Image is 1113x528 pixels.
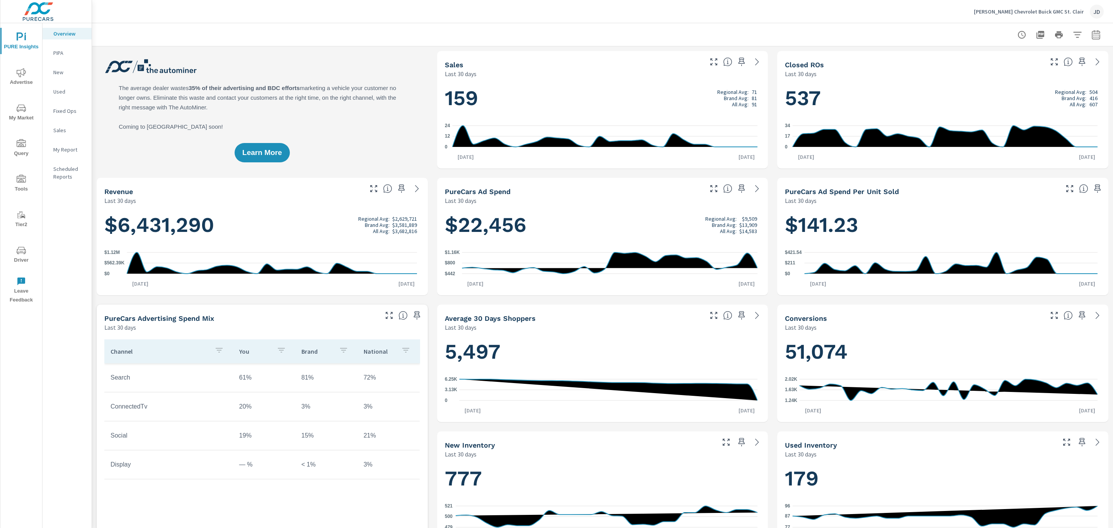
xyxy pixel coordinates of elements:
text: 521 [445,503,453,509]
div: PIPA [43,47,92,59]
a: See more details in report [411,182,423,195]
p: [DATE] [393,280,420,288]
button: Make Fullscreen [708,56,720,68]
p: Brand Avg: [712,222,737,228]
p: [DATE] [805,280,832,288]
span: Leave Feedback [3,277,40,305]
p: Used [53,88,85,95]
span: Number of vehicles sold by the dealership over the selected date range. [Source: This data is sou... [723,57,732,66]
span: Save this to your personalized report [735,182,748,195]
td: Search [104,368,233,387]
td: Display [104,455,233,474]
p: Brand Avg: [724,95,749,101]
text: 12 [445,134,450,139]
span: Number of Repair Orders Closed by the selected dealership group over the selected time range. [So... [1064,57,1073,66]
p: All Avg: [1070,101,1086,107]
a: See more details in report [1091,56,1104,68]
a: See more details in report [751,309,763,322]
text: $0 [785,271,790,276]
text: $442 [445,271,455,276]
button: Make Fullscreen [1064,182,1076,195]
td: < 1% [295,455,357,474]
div: Fixed Ops [43,105,92,117]
p: $13,909 [739,222,757,228]
a: See more details in report [1091,309,1104,322]
p: Last 30 days [785,450,817,459]
p: $2,629,721 [392,216,417,222]
p: Last 30 days [785,323,817,332]
text: $800 [445,261,455,266]
p: 504 [1089,89,1098,95]
p: $14,583 [739,228,757,234]
button: Make Fullscreen [708,309,720,322]
p: [DATE] [793,153,820,161]
span: A rolling 30 day total of daily Shoppers on the dealership website, averaged over the selected da... [723,311,732,320]
p: Last 30 days [445,69,477,78]
p: $3,581,889 [392,222,417,228]
td: 15% [295,426,357,445]
p: Sales [53,126,85,134]
p: Last 30 days [445,196,477,205]
p: [DATE] [733,407,760,414]
span: Save this to your personalized report [395,182,408,195]
h1: 537 [785,85,1101,111]
div: Sales [43,124,92,136]
td: ConnectedTv [104,397,233,416]
text: 96 [785,503,790,509]
span: Save this to your personalized report [1076,309,1088,322]
h1: $6,431,290 [104,212,420,238]
h1: 51,074 [785,339,1101,365]
div: Overview [43,28,92,39]
p: Regional Avg: [358,216,390,222]
p: [PERSON_NAME] Chevrolet Buick GMC St. Clair [974,8,1084,15]
p: [DATE] [452,153,479,161]
text: $421.54 [785,250,802,255]
p: All Avg: [373,228,390,234]
a: See more details in report [751,56,763,68]
p: 81 [752,95,757,101]
div: My Report [43,144,92,155]
p: [DATE] [1074,280,1101,288]
p: Last 30 days [785,196,817,205]
span: Advertise [3,68,40,87]
span: Save this to your personalized report [1076,436,1088,448]
td: Social [104,426,233,445]
span: Query [3,139,40,158]
td: 3% [357,455,420,474]
td: 61% [233,368,295,387]
p: Regional Avg: [717,89,749,95]
h5: Revenue [104,187,133,196]
button: Apply Filters [1070,27,1085,43]
p: $9,509 [742,216,757,222]
p: Last 30 days [104,196,136,205]
text: 0 [445,144,448,150]
p: Brand [301,347,333,355]
h5: Average 30 Days Shoppers [445,314,536,322]
h1: 179 [785,465,1101,492]
h5: Used Inventory [785,441,837,449]
p: [DATE] [800,407,827,414]
p: My Report [53,146,85,153]
p: Last 30 days [785,69,817,78]
h5: PureCars Advertising Spend Mix [104,314,214,322]
button: Make Fullscreen [383,309,395,322]
h5: Closed ROs [785,61,824,69]
text: 0 [445,398,448,403]
text: 24 [445,123,450,128]
span: This table looks at how you compare to the amount of budget you spend per channel as opposed to y... [398,311,408,320]
p: 607 [1089,101,1098,107]
p: Regional Avg: [1055,89,1086,95]
button: Make Fullscreen [1048,56,1060,68]
p: National [364,347,395,355]
span: Total cost of media for all PureCars channels for the selected dealership group over the selected... [723,184,732,193]
text: $1.12M [104,250,120,255]
h1: 159 [445,85,761,111]
h5: Sales [445,61,463,69]
text: $562.39K [104,261,124,266]
p: [DATE] [1074,407,1101,414]
p: [DATE] [733,153,760,161]
td: 81% [295,368,357,387]
p: All Avg: [720,228,737,234]
p: PIPA [53,49,85,57]
button: Make Fullscreen [1048,309,1060,322]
